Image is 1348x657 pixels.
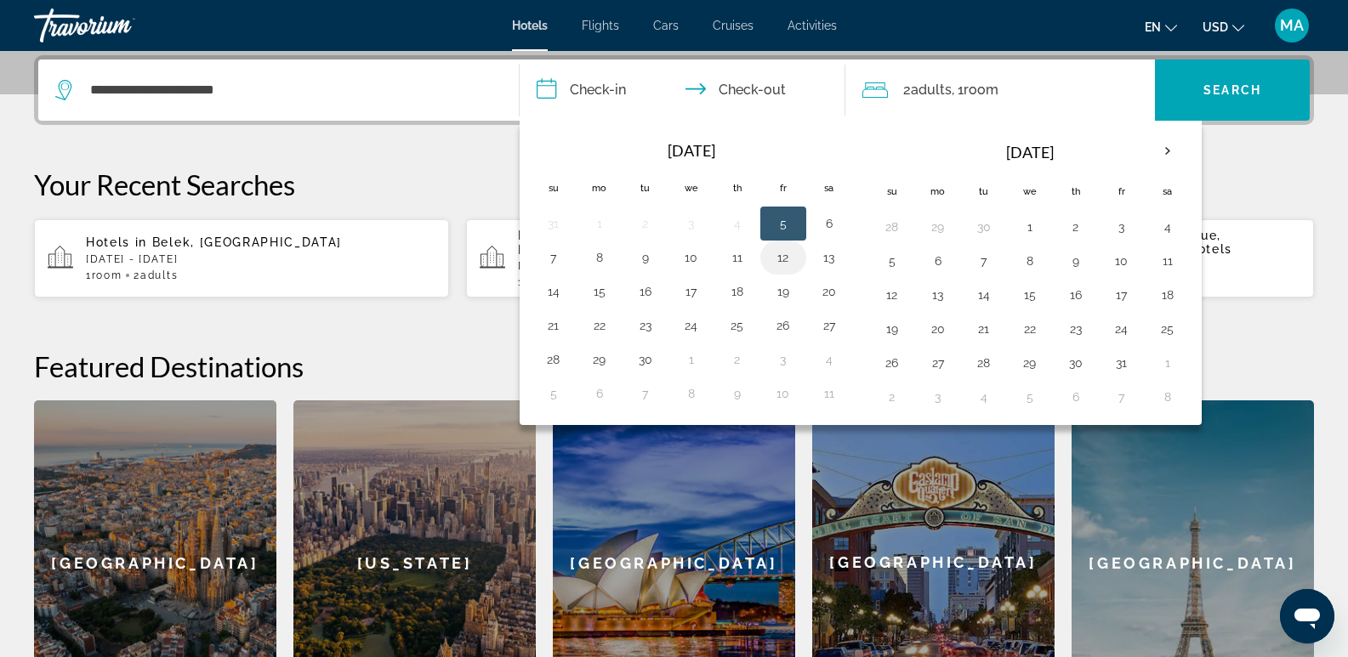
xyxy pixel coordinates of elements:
[1016,249,1044,273] button: Day 8
[86,269,122,281] span: 1
[816,314,843,337] button: Day 27
[724,280,751,303] button: Day 18
[540,382,567,405] button: Day 5
[34,349,1314,383] h2: Featured Destinations
[632,246,659,269] button: Day 9
[1203,14,1244,39] button: Change currency
[816,348,843,371] button: Day 4
[1203,83,1261,97] span: Search
[1154,317,1181,341] button: Day 25
[92,269,122,281] span: Room
[970,317,998,341] button: Day 21
[586,314,613,337] button: Day 22
[713,19,754,32] a: Cruises
[816,246,843,269] button: Day 13
[1280,589,1334,643] iframe: Кнопка запуска окна обмена сообщениями
[466,218,881,298] button: Hotels in [GEOGRAPHIC_DATA], [GEOGRAPHIC_DATA], [GEOGRAPHIC_DATA][DATE] - [DATE]1Room2Adults
[86,235,147,249] span: Hotels in
[678,212,705,235] button: Day 3
[1108,283,1135,307] button: Day 17
[816,382,843,405] button: Day 11
[952,78,998,102] span: , 1
[845,59,1155,121] button: Travelers: 2 adults, 0 children
[678,280,705,303] button: Day 17
[1108,215,1135,239] button: Day 3
[1016,215,1044,239] button: Day 1
[724,314,751,337] button: Day 25
[678,348,705,371] button: Day 1
[1280,17,1304,34] span: MA
[140,269,178,281] span: Adults
[1062,317,1089,341] button: Day 23
[577,132,806,169] th: [DATE]
[1062,385,1089,409] button: Day 6
[678,314,705,337] button: Day 24
[770,348,797,371] button: Day 3
[540,246,567,269] button: Day 7
[724,348,751,371] button: Day 2
[903,78,952,102] span: 2
[816,280,843,303] button: Day 20
[653,19,679,32] a: Cars
[879,351,906,375] button: Day 26
[1154,385,1181,409] button: Day 8
[964,82,998,98] span: Room
[724,382,751,405] button: Day 9
[34,167,1314,201] p: Your Recent Searches
[518,260,867,272] p: [DATE] - [DATE]
[540,212,567,235] button: Day 31
[518,229,811,256] span: [GEOGRAPHIC_DATA], [GEOGRAPHIC_DATA], [GEOGRAPHIC_DATA]
[724,212,751,235] button: Day 4
[879,283,906,307] button: Day 12
[1145,132,1191,171] button: Next month
[1108,317,1135,341] button: Day 24
[924,351,952,375] button: Day 27
[1108,351,1135,375] button: Day 31
[678,246,705,269] button: Day 10
[924,249,952,273] button: Day 6
[152,235,342,249] span: Belek, [GEOGRAPHIC_DATA]
[512,19,548,32] a: Hotels
[970,215,998,239] button: Day 30
[540,348,567,371] button: Day 28
[586,246,613,269] button: Day 8
[788,19,837,32] a: Activities
[1062,249,1089,273] button: Day 9
[134,269,178,281] span: 2
[879,215,906,239] button: Day 28
[540,314,567,337] button: Day 21
[632,314,659,337] button: Day 23
[1154,249,1181,273] button: Day 11
[86,253,435,265] p: [DATE] - [DATE]
[632,382,659,405] button: Day 7
[879,385,906,409] button: Day 2
[770,314,797,337] button: Day 26
[1016,351,1044,375] button: Day 29
[1154,283,1181,307] button: Day 18
[1154,351,1181,375] button: Day 1
[770,280,797,303] button: Day 19
[915,132,1145,173] th: [DATE]
[879,317,906,341] button: Day 19
[911,82,952,98] span: Adults
[34,218,449,298] button: Hotels in Belek, [GEOGRAPHIC_DATA][DATE] - [DATE]1Room2Adults
[632,348,659,371] button: Day 30
[1016,317,1044,341] button: Day 22
[724,246,751,269] button: Day 11
[34,3,204,48] a: Travorium
[1016,385,1044,409] button: Day 5
[586,212,613,235] button: Day 1
[970,249,998,273] button: Day 7
[970,385,998,409] button: Day 4
[582,19,619,32] a: Flights
[632,212,659,235] button: Day 2
[1016,283,1044,307] button: Day 15
[924,283,952,307] button: Day 13
[879,249,906,273] button: Day 5
[540,280,567,303] button: Day 14
[816,212,843,235] button: Day 6
[1108,249,1135,273] button: Day 10
[1145,14,1177,39] button: Change language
